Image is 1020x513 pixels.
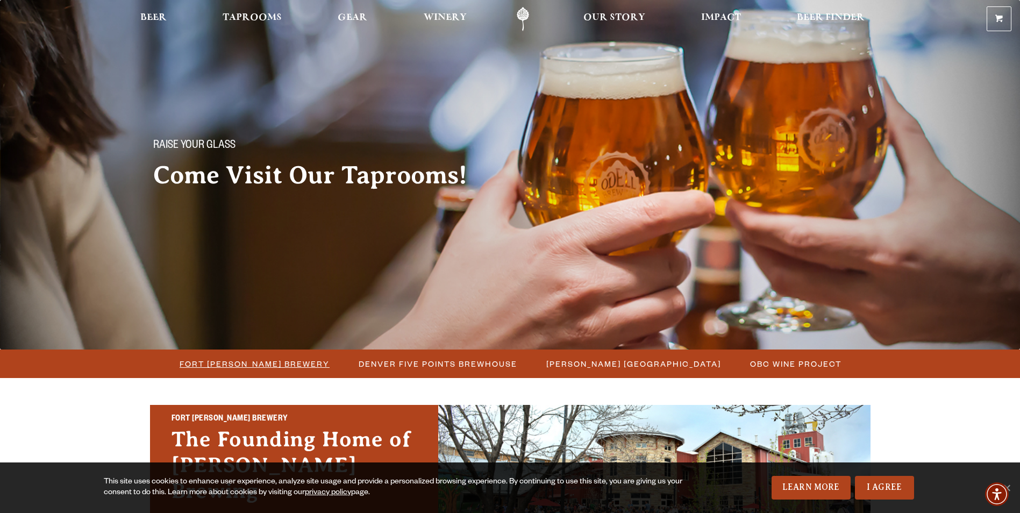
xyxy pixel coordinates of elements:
a: [PERSON_NAME] [GEOGRAPHIC_DATA] [540,356,726,372]
span: Fort [PERSON_NAME] Brewery [180,356,330,372]
a: Beer Finder [790,7,872,31]
span: Beer Finder [797,13,865,22]
span: Winery [424,13,467,22]
a: Fort [PERSON_NAME] Brewery [173,356,335,372]
a: Our Story [576,7,652,31]
h2: Fort [PERSON_NAME] Brewery [172,412,417,426]
a: privacy policy [305,489,351,497]
div: This site uses cookies to enhance user experience, analyze site usage and provide a personalized ... [104,477,683,498]
span: Taprooms [223,13,282,22]
a: OBC Wine Project [744,356,847,372]
a: I Agree [855,476,914,500]
a: Winery [417,7,474,31]
span: [PERSON_NAME] [GEOGRAPHIC_DATA] [546,356,721,372]
span: Our Story [583,13,645,22]
h2: Come Visit Our Taprooms! [153,162,489,189]
a: Gear [331,7,374,31]
span: Impact [701,13,741,22]
span: Raise your glass [153,139,236,153]
a: Denver Five Points Brewhouse [352,356,523,372]
div: Accessibility Menu [985,482,1009,506]
span: Beer [140,13,167,22]
span: Gear [338,13,367,22]
a: Taprooms [216,7,289,31]
a: Odell Home [503,7,543,31]
a: Beer [133,7,174,31]
span: Denver Five Points Brewhouse [359,356,517,372]
a: Learn More [772,476,851,500]
a: Impact [694,7,748,31]
span: OBC Wine Project [750,356,841,372]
